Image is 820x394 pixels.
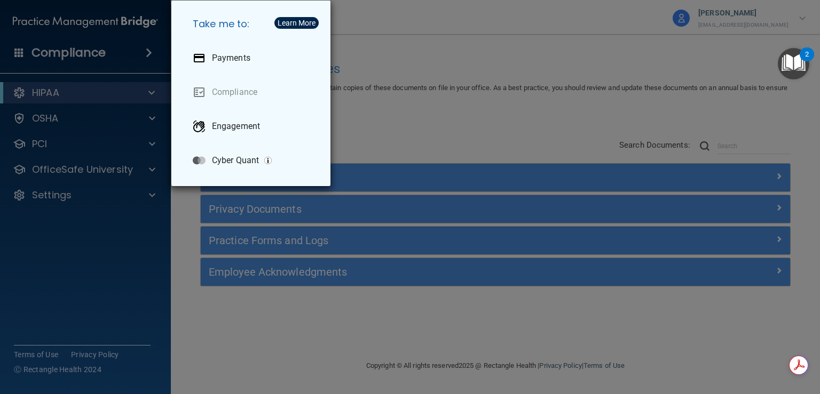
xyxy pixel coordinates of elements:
p: Engagement [212,121,260,132]
h5: Take me to: [184,9,322,39]
a: Payments [184,43,322,73]
div: Learn More [278,19,316,27]
button: Open Resource Center, 2 new notifications [778,48,809,79]
div: 2 [805,54,809,68]
a: Cyber Quant [184,146,322,175]
a: Engagement [184,111,322,141]
p: Cyber Quant [212,155,259,166]
p: Payments [212,53,250,63]
a: Compliance [184,77,322,107]
button: Learn More [274,17,319,29]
